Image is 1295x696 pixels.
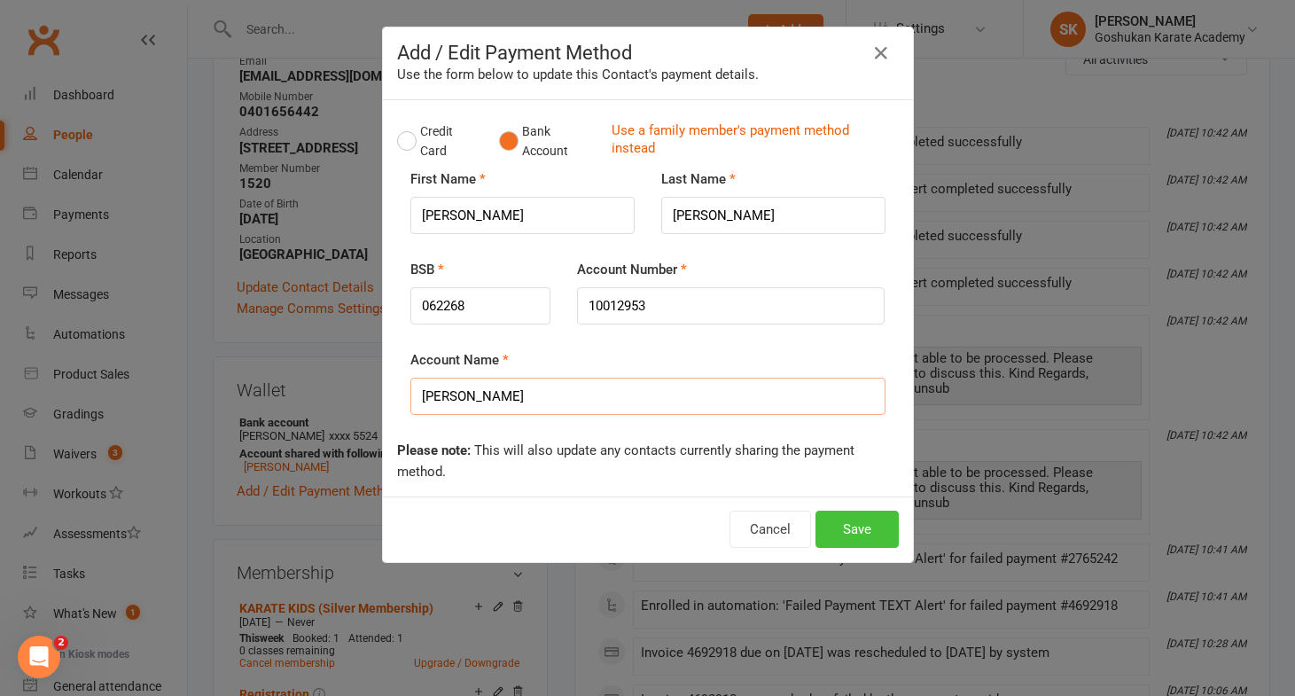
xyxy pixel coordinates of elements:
span: 2 [54,636,68,650]
span: This will also update any contacts currently sharing the payment method. [397,442,854,480]
div: Use the form below to update this Contact's payment details. [397,64,899,85]
label: Last Name [661,168,736,190]
button: Bank Account [499,114,597,168]
iframe: Intercom live chat [18,636,60,678]
label: BSB [410,259,444,280]
button: Cancel [729,511,811,548]
button: Save [815,511,899,548]
label: Account Name [410,349,509,371]
button: Close [867,39,895,67]
input: NNNNNN [410,287,551,325]
strong: Please note: [397,442,471,458]
button: Credit Card [397,114,480,168]
label: Account Number [577,259,687,280]
h4: Add / Edit Payment Method [397,42,899,64]
a: Use a family member's payment method instead [612,121,890,161]
label: First Name [410,168,486,190]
